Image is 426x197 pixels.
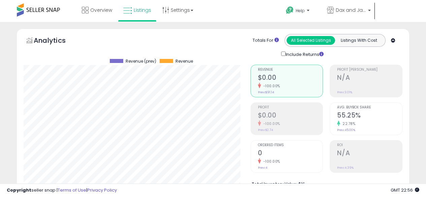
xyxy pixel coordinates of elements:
[261,84,280,89] small: -100.00%
[258,106,323,109] span: Profit
[258,111,323,121] h2: $0.00
[258,90,274,94] small: Prev: $91.14
[175,59,193,64] span: Revenue
[87,187,117,193] a: Privacy Policy
[253,37,279,44] div: Totals For
[261,121,280,126] small: -100.00%
[337,166,354,170] small: Prev: 4.39%
[337,111,402,121] h2: 55.25%
[337,128,355,132] small: Prev: 45.00%
[287,36,335,45] button: All Selected Listings
[337,90,352,94] small: Prev: 3.01%
[134,7,151,13] span: Listings
[90,7,112,13] span: Overview
[7,187,117,194] div: seller snap | |
[252,179,397,188] li: $16
[252,181,297,187] b: Total Inventory Value:
[258,128,273,132] small: Prev: $2.74
[337,68,402,72] span: Profit [PERSON_NAME]
[337,143,402,147] span: ROI
[296,8,305,13] span: Help
[258,68,323,72] span: Revenue
[337,106,402,109] span: Avg. Buybox Share
[258,143,323,147] span: Ordered Items
[281,1,321,22] a: Help
[258,166,267,170] small: Prev: 4
[7,187,31,193] strong: Copyright
[336,7,366,13] span: Dax and Jade Co.
[286,6,294,14] i: Get Help
[391,187,419,193] span: 2025-08-16 22:56 GMT
[126,59,156,64] span: Revenue (prev)
[337,149,402,158] h2: N/A
[258,74,323,83] h2: $0.00
[340,121,355,126] small: 22.78%
[258,149,323,158] h2: 0
[58,187,86,193] a: Terms of Use
[337,74,402,83] h2: N/A
[276,50,332,58] div: Include Returns
[335,36,383,45] button: Listings With Cost
[261,159,280,164] small: -100.00%
[34,36,79,47] h5: Analytics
